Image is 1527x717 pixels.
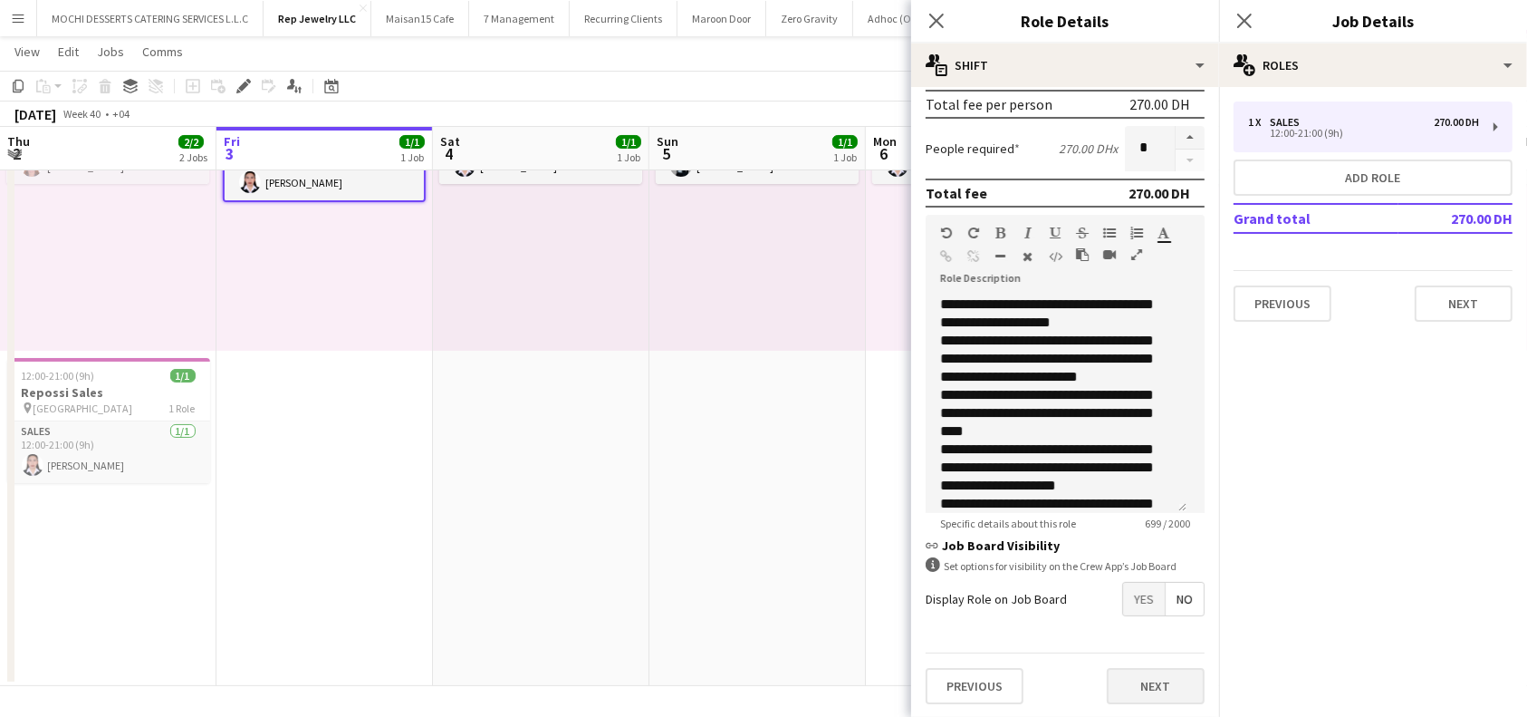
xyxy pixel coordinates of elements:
div: Sales [1270,116,1307,129]
div: 12:00-21:00 (9h) [1248,129,1479,138]
button: Undo [940,226,953,240]
span: Specific details about this role [926,517,1090,530]
h3: Job Details [1219,9,1527,33]
button: Recurring Clients [570,1,677,36]
div: Shift [911,44,1219,87]
td: 270.00 DH [1398,204,1513,233]
div: Set options for visibility on the Crew App’s Job Board [926,557,1205,575]
button: 7 Management [469,1,570,36]
div: Roles [1219,44,1527,87]
button: Horizontal Line [994,249,1007,264]
span: 1/1 [170,369,196,383]
div: 270.00 DH [1129,95,1190,113]
span: 1/1 [616,135,641,149]
div: 1 Job [617,150,640,164]
button: Ordered List [1130,226,1143,240]
td: Grand total [1234,204,1398,233]
div: 270.00 DH [1128,184,1190,202]
button: Increase [1176,126,1205,150]
span: No [1166,583,1204,615]
button: Zero Gravity [766,1,853,36]
button: Redo [967,226,980,240]
div: 2 Jobs [179,150,207,164]
span: Edit [58,44,79,60]
span: Sun [657,133,678,150]
button: Add role [1234,160,1513,196]
span: Mon [873,133,897,150]
span: 6 [870,143,897,164]
div: 270.00 DH [1434,116,1479,129]
span: Thu [7,133,30,150]
a: Comms [135,40,190,63]
span: View [14,44,40,60]
span: 699 / 2000 [1130,517,1205,530]
span: Fri [224,133,240,150]
button: Insert video [1103,247,1116,262]
span: Yes [1123,583,1165,615]
h3: Repossi Sales [7,384,210,401]
button: Adhoc (One Off Jobs) [853,1,981,36]
span: 2 [5,143,30,164]
div: 270.00 DH x [1059,140,1118,157]
span: Jobs [97,44,124,60]
span: 5 [654,143,678,164]
span: 1/1 [399,135,425,149]
span: 1 Role [169,402,196,415]
label: Display Role on Job Board [926,591,1067,607]
button: Fullscreen [1130,247,1143,262]
button: Maroon Door [677,1,766,36]
button: Underline [1049,226,1061,240]
button: Next [1415,286,1513,322]
h3: Role Details [911,9,1219,33]
span: 1/1 [832,135,858,149]
button: HTML Code [1049,249,1061,264]
div: +04 [112,107,130,121]
span: Week 40 [60,107,105,121]
span: 3 [221,143,240,164]
label: People required [926,140,1020,157]
button: Rep Jewelry LLC [264,1,371,36]
button: Bold [994,226,1007,240]
button: Paste as plain text [1076,247,1089,262]
button: Maisan15 Cafe [371,1,469,36]
button: Unordered List [1103,226,1116,240]
button: Previous [926,668,1023,704]
span: 12:00-21:00 (9h) [22,369,95,383]
div: 1 x [1248,116,1270,129]
h3: Job Board Visibility [926,538,1205,554]
button: Previous [1234,286,1331,322]
app-card-role: Sales1/112:00-21:00 (9h)[PERSON_NAME] [7,421,210,483]
button: Text Color [1157,226,1170,240]
span: 2/2 [178,135,204,149]
app-job-card: 12:00-21:00 (9h)1/1Repossi Sales [GEOGRAPHIC_DATA]1 RoleSales1/112:00-21:00 (9h)[PERSON_NAME] [7,358,210,483]
a: Edit [51,40,86,63]
span: [GEOGRAPHIC_DATA] [34,402,133,415]
button: Italic [1022,226,1034,240]
div: 1 Job [400,150,424,164]
span: 4 [437,143,460,164]
a: Jobs [90,40,131,63]
div: [DATE] [14,105,56,123]
div: Total fee per person [926,95,1052,113]
span: Sat [440,133,460,150]
button: Strikethrough [1076,226,1089,240]
div: 1 Job [833,150,857,164]
a: View [7,40,47,63]
span: Comms [142,44,183,60]
div: Total fee [926,184,987,202]
button: Next [1107,668,1205,704]
button: Clear Formatting [1022,249,1034,264]
button: MOCHI DESSERTS CATERING SERVICES L.L.C [37,1,264,36]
